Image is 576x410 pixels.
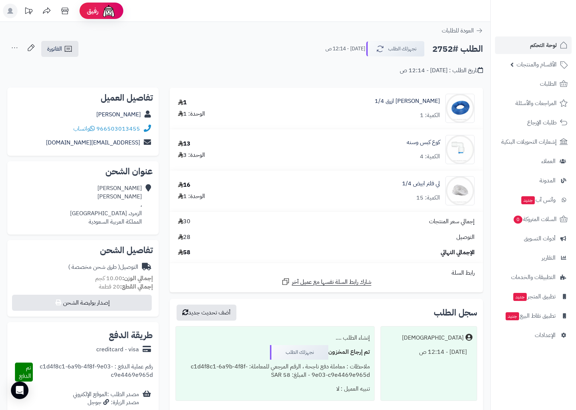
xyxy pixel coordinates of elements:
[87,7,98,15] span: رفيق
[495,75,572,93] a: الطلبات
[527,117,557,128] span: طلبات الإرجاع
[446,135,474,164] img: WEB30-90x90.jpg
[178,151,205,159] div: الوحدة: 3
[33,363,152,382] div: رقم عملية الدفع : c1d4f8c1-6a9b-4f8f-9e03-c9e4469e965d
[180,382,370,396] div: تنبيه العميل : لا
[41,41,78,57] a: الفاتورة
[180,331,370,345] div: إنشاء الطلب ....
[292,278,371,286] span: شارك رابط السلة نفسها مع عميل آخر
[178,110,205,118] div: الوحدة: 1
[442,26,483,35] a: العودة للطلبات
[178,98,187,107] div: 1
[540,79,557,89] span: الطلبات
[513,215,523,224] span: 0
[495,172,572,189] a: المدونة
[495,191,572,209] a: وآتس آبجديد
[434,308,477,317] h3: سجل الطلب
[495,210,572,228] a: السلات المتروكة0
[178,233,190,241] span: 28
[505,311,556,321] span: تطبيق نقاط البيع
[400,66,483,75] div: تاريخ الطلب : [DATE] - 12:14 ص
[521,195,556,205] span: وآتس آب
[446,176,474,205] img: 1009998-90x90.jpg
[456,233,475,241] span: التوصيل
[178,217,190,226] span: 30
[178,248,190,257] span: 58
[407,138,440,147] a: كوع كبس وسنه
[432,42,483,57] h2: الطلب #2752
[511,272,556,282] span: التطبيقات والخدمات
[99,282,153,291] small: 20 قطعة
[13,93,153,102] h2: تفاصيل العميل
[402,334,464,342] div: [DEMOGRAPHIC_DATA]
[495,94,572,112] a: المراجعات والأسئلة
[524,233,556,244] span: أدوات التسويق
[495,230,572,247] a: أدوات التسويق
[101,4,116,18] img: ai-face.png
[541,156,556,166] span: العملاء
[73,124,95,133] a: واتساب
[13,246,153,255] h2: تفاصيل الشحن
[442,26,474,35] span: العودة للطلبات
[517,59,557,70] span: الأقسام والمنتجات
[441,248,475,257] span: الإجمالي النهائي
[325,45,365,53] small: [DATE] - 12:14 ص
[495,307,572,325] a: تطبيق نقاط البيعجديد
[495,249,572,267] a: التقارير
[521,196,535,204] span: جديد
[420,152,440,161] div: الكمية: 4
[495,152,572,170] a: العملاء
[68,263,120,271] span: ( طرق شحن مخصصة )
[47,45,62,53] span: الفاتورة
[385,345,472,359] div: [DATE] - 12:14 ص
[73,398,139,407] div: مصدر الزيارة: جوجل
[270,345,328,360] div: نجهزلك الطلب
[446,94,474,123] img: 1009991-90x90.jpg
[328,348,370,356] b: تم إرجاع المخزون
[513,291,556,302] span: تطبيق المتجر
[68,263,138,271] div: التوصيل
[95,274,153,283] small: 10.00 كجم
[530,40,557,50] span: لوحة التحكم
[429,217,475,226] span: إجمالي سعر المنتجات
[375,97,440,105] a: [PERSON_NAME] ازرق 1/4
[495,288,572,305] a: تطبيق المتجرجديد
[122,274,153,283] strong: إجمالي الوزن:
[180,360,370,382] div: ملاحظات : معاملة دفع ناجحة ، الرقم المرجعي للمعاملة: c1d4f8c1-6a9b-4f8f-9e03-c9e4469e965d - المبل...
[96,345,139,354] div: creditcard - visa
[19,363,31,380] span: تم الدفع
[96,110,141,119] a: [PERSON_NAME]
[416,194,440,202] div: الكمية: 15
[542,253,556,263] span: التقارير
[506,312,519,320] span: جديد
[495,114,572,131] a: طلبات الإرجاع
[501,137,557,147] span: إشعارات التحويلات البنكية
[366,41,425,57] button: نجهزلك الطلب
[535,330,556,340] span: الإعدادات
[515,98,557,108] span: المراجعات والأسئلة
[178,192,205,201] div: الوحدة: 1
[281,277,371,286] a: شارك رابط السلة نفسها مع عميل آخر
[495,133,572,151] a: إشعارات التحويلات البنكية
[178,140,190,148] div: 13
[109,331,153,340] h2: طريقة الدفع
[495,326,572,344] a: الإعدادات
[12,295,152,311] button: إصدار بوليصة الشحن
[540,175,556,186] span: المدونة
[13,167,153,176] h2: عنوان الشحن
[402,179,440,188] a: لي فلتر ابيض 1/4
[495,268,572,286] a: التطبيقات والخدمات
[73,390,139,407] div: مصدر الطلب :الموقع الإلكتروني
[120,282,153,291] strong: إجمالي القطع:
[173,269,480,277] div: رابط السلة
[19,4,38,20] a: تحديثات المنصة
[513,214,557,224] span: السلات المتروكة
[11,382,28,399] div: Open Intercom Messenger
[46,138,140,147] a: [EMAIL_ADDRESS][DOMAIN_NAME]
[70,184,142,226] div: [PERSON_NAME] [PERSON_NAME] ، الزمرد، [GEOGRAPHIC_DATA] المملكة العربية السعودية
[420,111,440,120] div: الكمية: 1
[178,181,190,189] div: 16
[96,124,140,133] a: 966503013455
[495,36,572,54] a: لوحة التحكم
